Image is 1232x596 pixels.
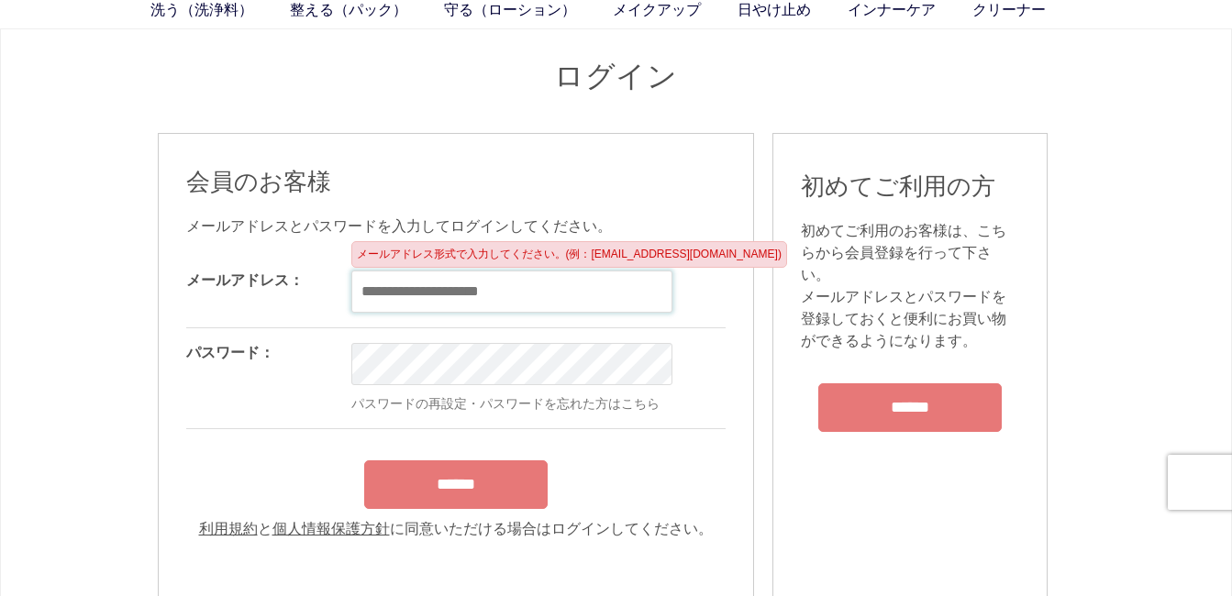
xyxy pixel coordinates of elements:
label: パスワード： [186,345,274,360]
a: パスワードの再設定・パスワードを忘れた方はこちら [351,396,660,411]
a: 個人情報保護方針 [272,521,390,536]
span: 初めてご利用の方 [801,172,995,200]
div: メールアドレスとパスワードを入力してログインしてください。 [186,215,726,237]
div: と に同意いただける場合はログインしてください。 [186,518,726,540]
label: メールアドレス： [186,272,304,288]
h1: ログイン [158,57,1075,96]
a: 利用規約 [199,521,258,536]
span: 会員のお客様 [186,168,331,195]
div: メールアドレス形式で入力してください。(例：[EMAIL_ADDRESS][DOMAIN_NAME]) [351,241,787,268]
div: 初めてご利用のお客様は、こちらから会員登録を行って下さい。 メールアドレスとパスワードを登録しておくと便利にお買い物ができるようになります。 [801,220,1019,352]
